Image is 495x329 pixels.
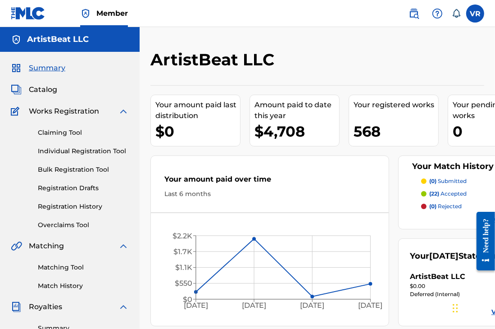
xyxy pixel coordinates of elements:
[38,146,129,156] a: Individual Registration Tool
[29,106,99,117] span: Works Registration
[429,190,467,198] p: accepted
[173,247,192,256] tspan: $1.7K
[11,84,22,95] img: Catalog
[354,121,438,142] div: 568
[11,34,22,45] img: Accounts
[38,183,129,193] a: Registration Drafts
[118,106,129,117] img: expand
[429,190,439,197] span: (22)
[452,9,461,18] div: Notifications
[11,63,65,73] a: SummarySummary
[429,203,436,210] span: (0)
[300,302,325,310] tspan: [DATE]
[242,302,266,310] tspan: [DATE]
[96,8,128,18] span: Member
[155,121,240,142] div: $0
[429,202,462,210] p: rejected
[27,34,89,45] h5: ArtistBeat LLC
[118,241,129,251] img: expand
[164,174,375,189] div: Your amount paid over time
[429,178,436,184] span: (0)
[183,295,192,304] tspan: $0
[432,8,443,19] img: help
[29,84,57,95] span: Catalog
[175,279,192,288] tspan: $550
[29,63,65,73] span: Summary
[11,106,23,117] img: Works Registration
[466,5,484,23] div: User Menu
[11,84,57,95] a: CatalogCatalog
[150,50,279,70] h2: ArtistBeat LLC
[453,295,458,322] div: Drag
[29,302,62,312] span: Royalties
[354,100,438,110] div: Your registered works
[38,165,129,174] a: Bulk Registration Tool
[409,8,419,19] img: search
[428,5,446,23] div: Help
[405,5,423,23] a: Public Search
[11,7,45,20] img: MLC Logo
[450,286,495,329] iframe: Chat Widget
[429,251,459,261] span: [DATE]
[254,100,339,121] div: Amount paid to date this year
[118,302,129,312] img: expand
[38,202,129,211] a: Registration History
[38,220,129,230] a: Overclaims Tool
[429,177,467,185] p: submitted
[38,263,129,272] a: Matching Tool
[38,128,129,137] a: Claiming Tool
[359,302,383,310] tspan: [DATE]
[184,302,208,310] tspan: [DATE]
[11,241,22,251] img: Matching
[11,302,22,312] img: Royalties
[254,121,339,142] div: $4,708
[175,263,192,272] tspan: $1.1K
[80,8,91,19] img: Top Rightsholder
[155,100,240,121] div: Your amount paid last distribution
[164,189,375,199] div: Last 6 months
[29,241,64,251] span: Matching
[11,63,22,73] img: Summary
[173,232,192,240] tspan: $2.2K
[38,281,129,291] a: Match History
[410,271,465,282] div: ArtistBeat LLC
[470,205,495,278] iframe: Resource Center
